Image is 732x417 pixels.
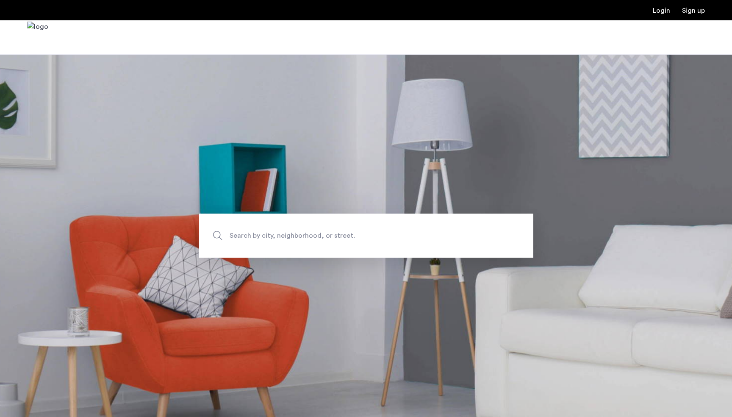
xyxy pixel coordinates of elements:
[199,214,533,258] input: Apartment Search
[27,22,48,53] a: Cazamio Logo
[682,7,705,14] a: Registration
[230,230,463,242] span: Search by city, neighborhood, or street.
[653,7,670,14] a: Login
[27,22,48,53] img: logo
